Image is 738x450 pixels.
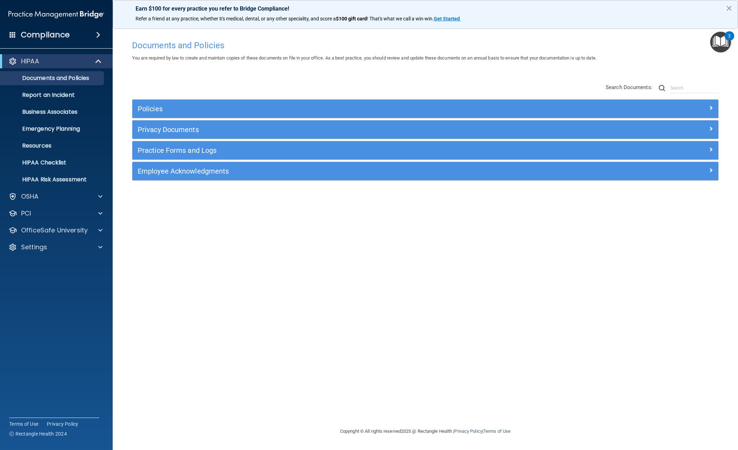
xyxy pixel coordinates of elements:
[8,243,102,251] a: Settings
[138,105,567,113] h5: Policies
[8,7,104,21] img: PMB logo
[138,126,567,133] h5: Privacy Documents
[5,92,101,99] p: Report an Incident
[670,83,719,93] input: Search
[9,430,67,437] span: Ⓒ Rectangle Health 2024
[434,16,461,21] a: Get Started
[5,125,101,132] p: Emergency Planning
[21,30,70,40] h4: Compliance
[336,16,367,21] strong: $100 gift card
[47,420,79,427] a: Privacy Policy
[616,400,730,428] iframe: Drift Widget Chat Controller
[710,32,731,52] button: Open Resource Center, 2 new notifications
[132,55,596,61] span: You are required by law to create and maintain copies of these documents on file in your office. ...
[138,167,567,175] h5: Employee Acknowledgments
[659,85,665,91] img: ic-search.3b580494.png
[8,192,102,201] a: OSHA
[606,84,652,90] span: Search Documents:
[367,16,434,21] span: ! That's what we call a win-win.
[8,209,102,218] a: PCI
[21,243,47,251] p: Settings
[8,57,102,65] a: HIPAA
[138,146,567,154] h5: Practice Forms and Logs
[138,124,713,135] a: Privacy Documents
[483,429,511,434] a: Terms of Use
[5,159,101,166] p: HIPAA Checklist
[5,176,101,183] p: HIPAA Risk Assessment
[454,429,482,434] a: Privacy Policy
[138,103,713,114] a: Policies
[132,41,719,50] h4: Documents and Policies
[136,16,336,21] span: Refer a friend at any practice, whether it's medical, dental, or any other speciality, and score a
[434,16,460,21] strong: Get Started
[5,142,101,149] p: Resources
[5,75,101,82] p: Documents and Policies
[138,145,713,156] a: Practice Forms and Logs
[21,192,39,201] p: OSHA
[728,36,731,45] div: 2
[297,420,554,443] div: Copyright © All rights reserved 2025 @ Rectangle Health | |
[21,209,31,218] p: PCI
[21,226,88,235] p: OfficeSafe University
[136,5,715,12] p: Earn $100 for every practice you refer to Bridge Compliance!
[21,57,39,65] p: HIPAA
[9,420,38,427] a: Terms of Use
[8,226,102,235] a: OfficeSafe University
[5,108,101,115] p: Business Associates
[726,2,732,14] button: Close
[138,165,713,177] a: Employee Acknowledgments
